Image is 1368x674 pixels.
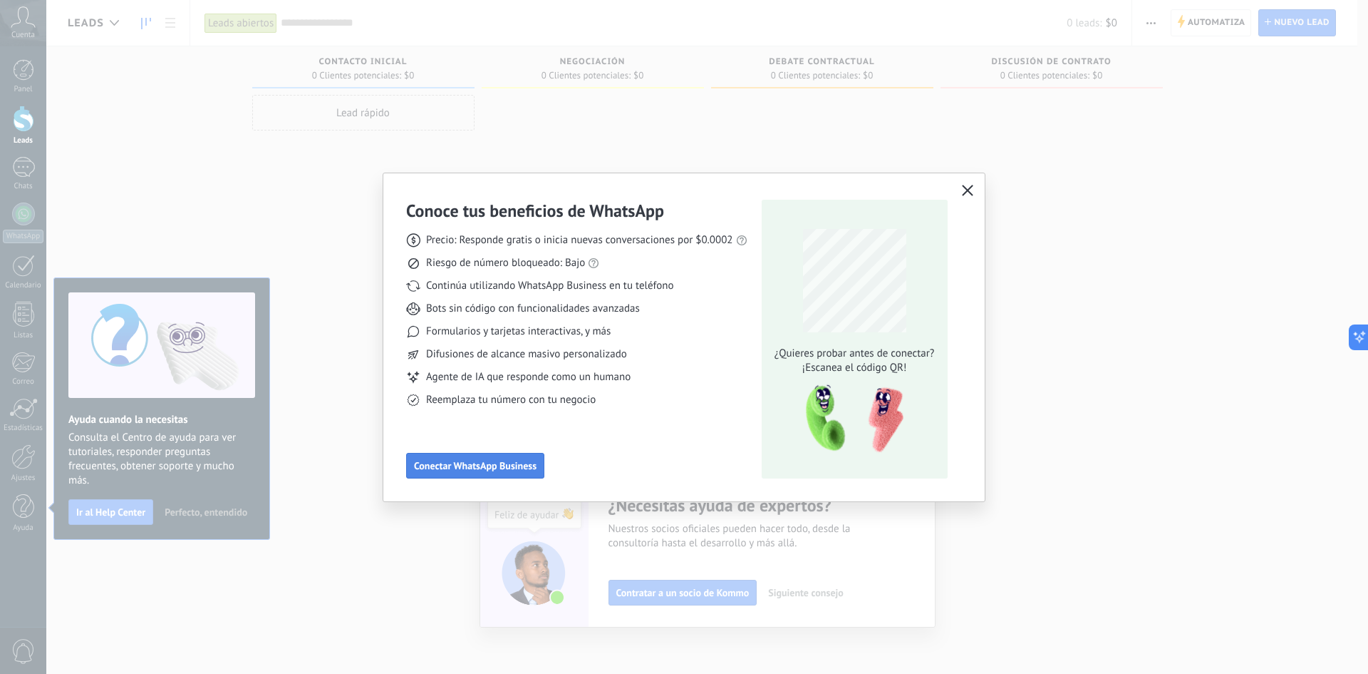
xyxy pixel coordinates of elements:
[426,393,596,407] span: Reemplaza tu número con tu negocio
[426,370,631,384] span: Agente de IA que responde como un humano
[426,302,640,316] span: Bots sin código con funcionalidades avanzadas
[426,279,673,293] span: Continúa utilizando WhatsApp Business en tu teléfono
[414,461,537,471] span: Conectar WhatsApp Business
[794,381,906,457] img: qr-pic-1x.png
[426,233,733,247] span: Precio: Responde gratis o inicia nuevas conversaciones por $0.0002
[770,361,938,375] span: ¡Escanea el código QR!
[406,200,664,222] h3: Conoce tus beneficios de WhatsApp
[426,347,627,362] span: Difusiones de alcance masivo personalizado
[770,347,938,361] span: ¿Quieres probar antes de conectar?
[406,453,544,479] button: Conectar WhatsApp Business
[426,256,585,270] span: Riesgo de número bloqueado: Bajo
[426,325,611,339] span: Formularios y tarjetas interactivas, y más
